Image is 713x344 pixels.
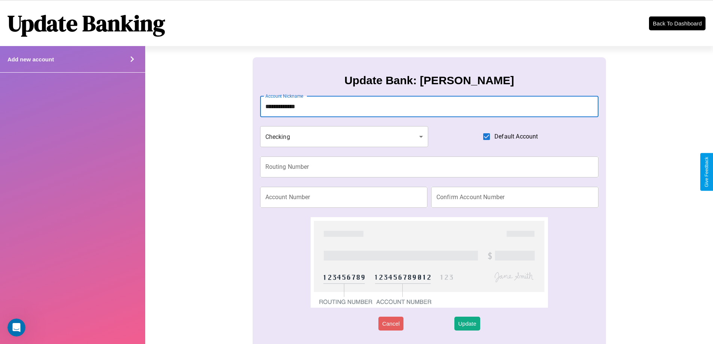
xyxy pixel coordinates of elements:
button: Update [454,317,480,331]
h3: Update Bank: [PERSON_NAME] [344,74,514,87]
h4: Add new account [7,56,54,63]
img: check [311,217,548,308]
span: Default Account [494,132,538,141]
button: Cancel [378,317,403,331]
h1: Update Banking [7,8,165,39]
button: Back To Dashboard [649,16,706,30]
label: Account Nickname [265,93,304,99]
div: Checking [260,126,429,147]
div: Give Feedback [704,157,709,187]
iframe: Intercom live chat [7,319,25,337]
